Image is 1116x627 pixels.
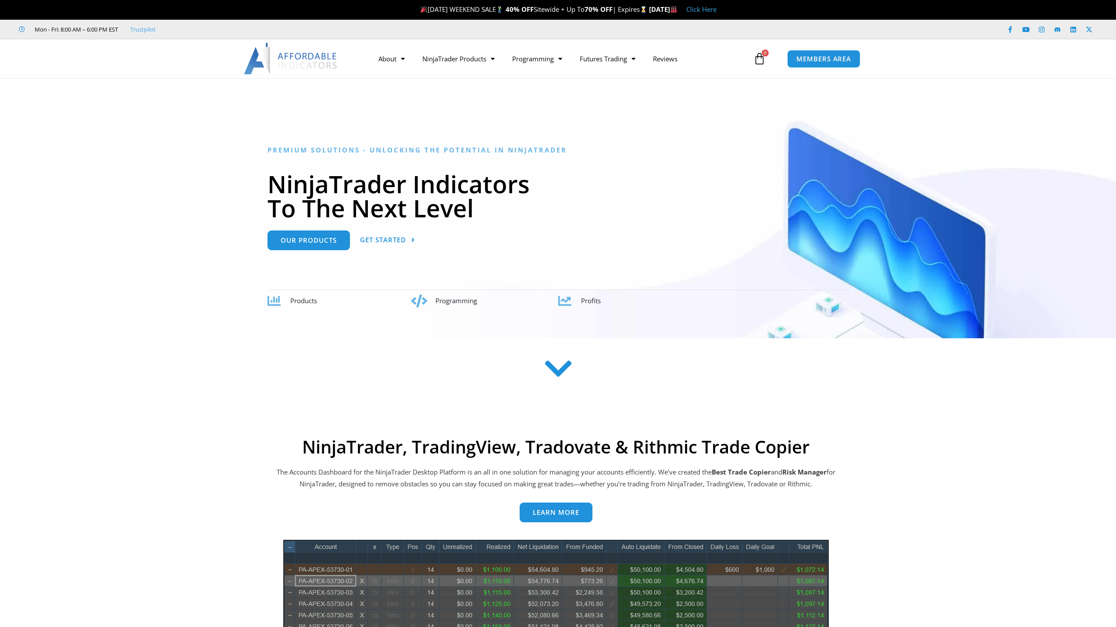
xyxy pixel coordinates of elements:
[275,466,837,491] p: The Accounts Dashboard for the NinjaTrader Desktop Platform is an all in one solution for managin...
[506,5,534,14] strong: 40% OFF
[496,6,503,13] img: 🏌️‍♂️
[418,5,649,14] span: [DATE] WEEKEND SALE Sitewide + Up To | Expires
[370,49,751,69] nav: Menu
[581,296,601,305] span: Profits
[267,146,849,154] h6: Premium Solutions - Unlocking the Potential in NinjaTrader
[686,5,717,14] a: Click Here
[649,5,677,14] strong: [DATE]
[782,468,827,476] strong: Risk Manager
[360,230,415,250] a: Get Started
[281,237,337,244] span: Our Products
[244,43,338,74] img: LogoAI | Affordable Indicators – NinjaTrader
[644,49,686,69] a: Reviews
[267,230,350,250] a: Our Products
[290,296,317,305] span: Products
[787,50,860,68] a: MEMBERS AREA
[640,6,647,13] img: ⌛
[740,46,779,71] a: 0
[421,6,427,13] img: 🎉
[712,468,771,476] b: Best Trade Copier
[533,509,579,516] span: Learn more
[670,6,677,13] img: 🏭
[435,296,477,305] span: Programming
[571,49,644,69] a: Futures Trading
[267,172,849,220] h1: NinjaTrader Indicators To The Next Level
[503,49,571,69] a: Programming
[32,24,118,35] span: Mon - Fri: 8:00 AM – 6:00 PM EST
[360,237,406,243] span: Get Started
[520,503,592,522] a: Learn more
[762,50,769,57] span: 0
[585,5,613,14] strong: 70% OFF
[130,24,156,35] a: Trustpilot
[370,49,414,69] a: About
[275,436,837,457] h2: NinjaTrader, TradingView, Tradovate & Rithmic Trade Copier
[796,56,851,62] span: MEMBERS AREA
[414,49,503,69] a: NinjaTrader Products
